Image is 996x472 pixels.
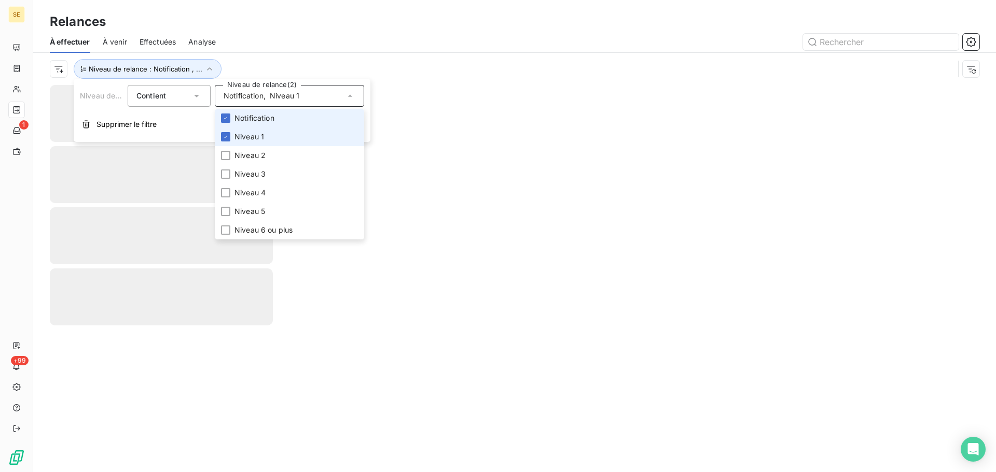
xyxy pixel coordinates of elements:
[8,6,25,23] div: SE
[224,91,264,101] span: Notification
[234,206,265,217] span: Niveau 5
[8,449,25,466] img: Logo LeanPay
[11,356,29,365] span: +99
[140,37,176,47] span: Effectuées
[103,37,127,47] span: À venir
[50,12,106,31] h3: Relances
[234,150,266,161] span: Niveau 2
[50,37,90,47] span: À effectuer
[80,91,143,100] span: Niveau de relance
[234,113,274,123] span: Notification
[89,65,202,73] span: Niveau de relance : Notification , ...
[234,225,293,235] span: Niveau 6 ou plus
[74,113,370,136] button: Supprimer le filtre
[136,91,166,100] span: Contient
[234,188,266,198] span: Niveau 4
[961,437,986,462] div: Open Intercom Messenger
[96,119,157,130] span: Supprimer le filtre
[234,169,266,179] span: Niveau 3
[19,120,29,130] span: 1
[74,59,222,79] button: Niveau de relance : Notification , ...
[803,34,959,50] input: Rechercher
[270,91,299,101] span: Niveau 1
[264,91,266,101] span: ,
[234,132,264,142] span: Niveau 1
[188,37,216,47] span: Analyse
